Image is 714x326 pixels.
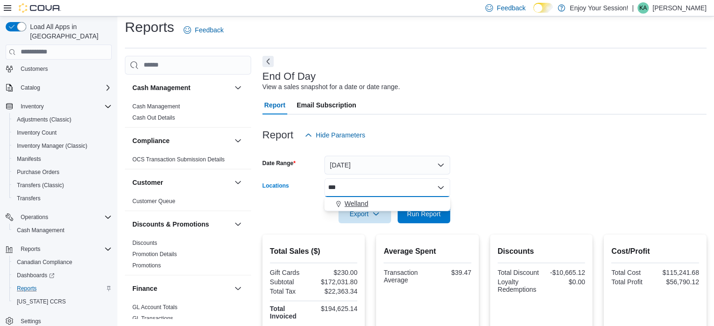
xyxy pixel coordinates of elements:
button: Operations [17,212,52,223]
div: $22,363.34 [315,288,357,295]
a: Cash Management [13,225,68,236]
a: Reports [13,283,40,294]
button: [DATE] [324,156,450,174]
span: Cash Management [17,227,64,234]
div: $230.00 [315,269,357,276]
button: Canadian Compliance [9,256,115,269]
span: Feedback [195,25,223,35]
p: Enjoy Your Session! [570,2,629,14]
span: Cash Management [13,225,112,236]
span: Welland [345,199,368,208]
button: Catalog [17,82,44,93]
button: Inventory Count [9,126,115,139]
span: Email Subscription [297,96,356,114]
button: Export [338,205,391,223]
span: Operations [17,212,112,223]
div: $56,790.12 [657,278,699,286]
span: Customers [21,65,48,73]
h3: Discounts & Promotions [132,220,209,229]
a: Canadian Compliance [13,257,76,268]
div: Subtotal [270,278,312,286]
img: Cova [19,3,61,13]
button: Inventory Manager (Classic) [9,139,115,152]
div: $194,625.14 [315,305,357,312]
h3: Customer [132,178,163,187]
a: Adjustments (Classic) [13,114,75,125]
span: GL Transactions [132,315,173,322]
span: Manifests [17,155,41,163]
button: Reports [9,282,115,295]
button: Compliance [132,136,230,145]
div: Choose from the following options [324,197,450,211]
strong: Total Invoiced [270,305,297,320]
h2: Total Sales ($) [270,246,358,257]
span: [US_STATE] CCRS [17,298,66,305]
button: Run Report [398,205,450,223]
span: Washington CCRS [13,296,112,307]
p: [PERSON_NAME] [653,2,706,14]
a: OCS Transaction Submission Details [132,156,225,163]
input: Dark Mode [533,3,553,13]
span: Report [264,96,285,114]
h2: Average Spent [384,246,471,257]
span: Transfers (Classic) [13,180,112,191]
span: Canadian Compliance [17,258,72,266]
span: Purchase Orders [13,167,112,178]
a: Transfers (Classic) [13,180,68,191]
span: Reports [17,243,112,255]
button: Cash Management [232,82,244,93]
button: Finance [132,284,230,293]
button: Compliance [232,135,244,146]
button: Discounts & Promotions [232,219,244,230]
span: Inventory Count [13,127,112,138]
a: Feedback [180,21,227,39]
label: Locations [262,182,289,190]
button: Finance [232,283,244,294]
span: Feedback [497,3,525,13]
span: Catalog [17,82,112,93]
button: Welland [324,197,450,211]
button: Customer [232,177,244,188]
h3: Compliance [132,136,169,145]
span: Manifests [13,153,112,165]
a: Dashboards [9,269,115,282]
span: Canadian Compliance [13,257,112,268]
button: Customers [2,62,115,76]
div: View a sales snapshot for a date or date range. [262,82,400,92]
button: Cash Management [9,224,115,237]
span: Settings [21,318,41,325]
span: Reports [13,283,112,294]
div: Gift Cards [270,269,312,276]
button: Next [262,56,274,67]
h3: End Of Day [262,71,316,82]
h3: Cash Management [132,83,191,92]
span: Reports [21,245,40,253]
span: Promotion Details [132,250,177,258]
span: Adjustments (Classic) [17,116,71,123]
a: Customers [17,63,52,75]
span: Hide Parameters [316,130,365,140]
div: $115,241.68 [657,269,699,276]
div: Total Discount [498,269,539,276]
span: Run Report [407,209,441,219]
button: Inventory [17,101,47,112]
h2: Cost/Profit [611,246,699,257]
span: Cash Out Details [132,114,175,121]
span: Dashboards [17,272,54,279]
div: $39.47 [430,269,471,276]
h2: Discounts [498,246,585,257]
h3: Report [262,129,293,141]
button: Customer [132,178,230,187]
span: Dashboards [13,270,112,281]
a: Inventory Count [13,127,61,138]
button: Catalog [2,81,115,94]
a: Cash Management [132,103,180,110]
div: Total Tax [270,288,312,295]
span: GL Account Totals [132,303,177,311]
span: Discounts [132,239,157,247]
button: Discounts & Promotions [132,220,230,229]
a: [US_STATE] CCRS [13,296,69,307]
a: Dashboards [13,270,58,281]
